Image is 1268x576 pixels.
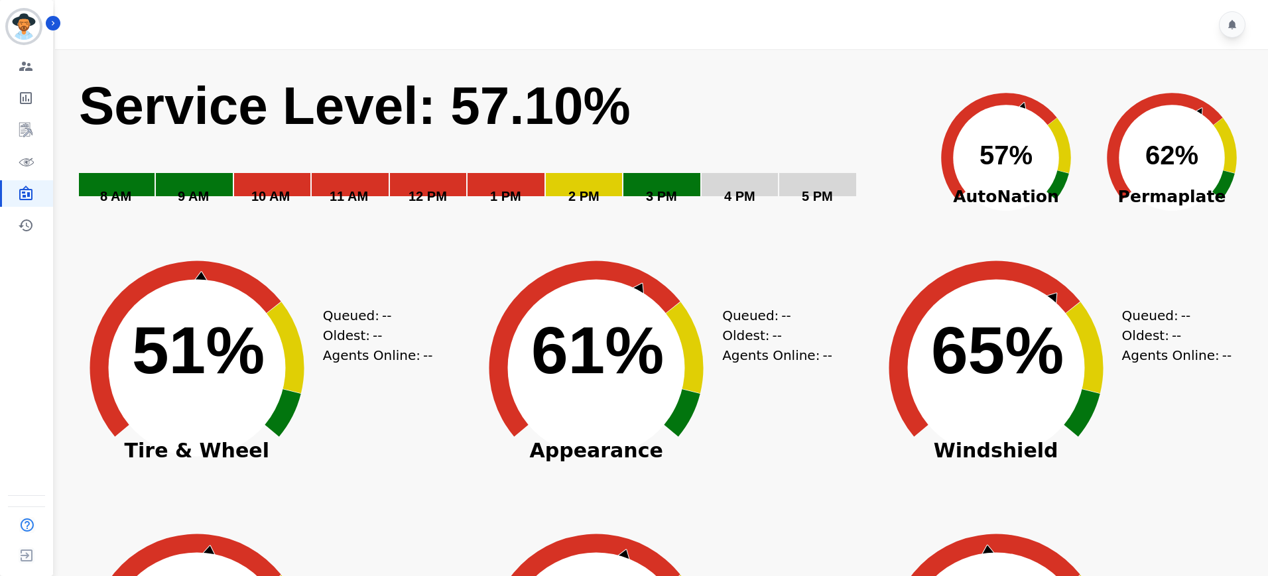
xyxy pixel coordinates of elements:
svg: Service Level: 0% [78,74,920,223]
div: Queued: [323,306,422,325]
div: Queued: [722,306,822,325]
span: Appearance [464,444,729,457]
text: 5 PM [802,189,833,203]
div: Agents Online: [323,345,436,365]
div: Oldest: [722,325,822,345]
text: 9 AM [178,189,209,203]
text: 3 PM [646,189,677,203]
span: AutoNation [923,184,1089,209]
span: -- [781,306,791,325]
text: 1 PM [490,189,521,203]
text: 57% [980,141,1033,170]
text: 4 PM [724,189,755,203]
text: 11 AM [330,189,368,203]
div: Queued: [1122,306,1222,325]
text: 61% [531,313,664,387]
text: 8 AM [100,189,131,203]
text: Service Level: 57.10% [79,76,631,135]
span: -- [1172,325,1181,345]
text: 2 PM [568,189,600,203]
span: -- [373,325,382,345]
div: Oldest: [323,325,422,345]
text: 62% [1145,141,1198,170]
div: Agents Online: [1122,345,1235,365]
span: Windshield [863,444,1129,457]
span: -- [382,306,391,325]
div: Agents Online: [722,345,835,365]
img: Bordered avatar [8,11,40,42]
span: Permaplate [1089,184,1255,209]
div: Oldest: [1122,325,1222,345]
span: Tire & Wheel [64,444,330,457]
span: -- [773,325,782,345]
text: 51% [132,313,265,387]
span: -- [423,345,432,365]
text: 10 AM [251,189,290,203]
span: -- [1181,306,1190,325]
text: 65% [931,313,1064,387]
span: -- [1222,345,1232,365]
text: 12 PM [409,189,447,203]
span: -- [822,345,832,365]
